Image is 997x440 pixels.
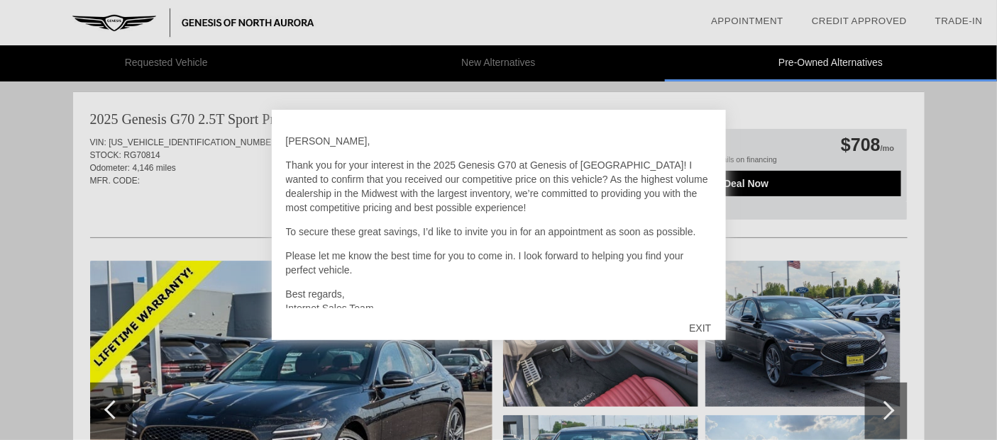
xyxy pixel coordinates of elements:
p: To secure these great savings, I’d like to invite you in for an appointment as soon as possible. [286,225,712,239]
a: Credit Approved [812,16,907,26]
p: [PERSON_NAME], [286,134,712,148]
a: Trade-In [935,16,983,26]
p: Thank you for your interest in the 2025 Genesis G70 at Genesis of [GEOGRAPHIC_DATA]! I wanted to ... [286,158,712,215]
div: EXIT [675,307,725,349]
a: Appointment [711,16,783,26]
p: Best regards, Internet Sales Team Genesis of [GEOGRAPHIC_DATA] [286,287,712,329]
p: Please let me know the best time for you to come in. I look forward to helping you find your perf... [286,249,712,277]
